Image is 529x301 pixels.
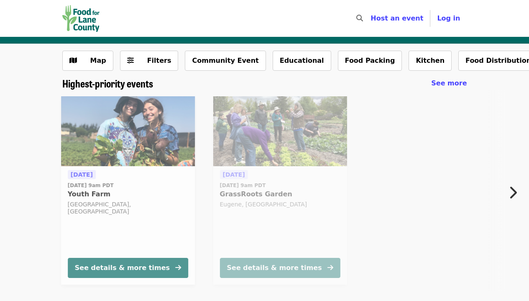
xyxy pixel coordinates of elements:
button: Log in [430,10,467,27]
a: Highest-priority events [62,77,153,90]
a: See details for "Youth Farm" [61,96,195,285]
a: See details for "GrassRoots Garden" [213,96,347,285]
button: Food Packing [338,51,402,71]
i: arrow-right icon [175,264,181,272]
button: See details & more times [220,258,340,278]
time: [DATE] 9am PDT [220,182,266,189]
img: Food for Lane County - Home [62,5,100,32]
i: sliders-h icon [127,57,134,64]
div: See details & more times [227,263,322,273]
i: chevron-right icon [509,185,517,201]
img: Youth Farm organized by Food for Lane County [61,96,195,167]
button: Next item [501,181,529,204]
span: [DATE] [71,171,93,178]
div: Highest-priority events [56,77,474,90]
a: Host an event [371,14,423,22]
div: See details & more times [75,263,170,273]
span: Filters [147,57,171,64]
span: See more [431,79,467,87]
span: [DATE] [222,171,245,178]
span: Map [90,57,106,64]
button: See details & more times [68,258,188,278]
span: Log in [437,14,460,22]
button: Educational [273,51,331,71]
button: Kitchen [409,51,452,71]
i: map icon [69,57,77,64]
i: arrow-right icon [327,264,333,272]
span: GrassRoots Garden [220,189,340,199]
time: [DATE] 9am PDT [68,182,114,189]
div: Eugene, [GEOGRAPHIC_DATA] [220,201,340,208]
button: Filters (0 selected) [120,51,179,71]
input: Search [368,8,375,28]
div: [GEOGRAPHIC_DATA], [GEOGRAPHIC_DATA] [68,201,188,215]
span: Highest-priority events [62,76,153,90]
a: See more [431,78,467,88]
span: Youth Farm [68,189,188,199]
button: Show map view [62,51,113,71]
button: Community Event [185,51,266,71]
img: GrassRoots Garden organized by Food for Lane County [213,96,347,167]
i: search icon [356,14,363,22]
